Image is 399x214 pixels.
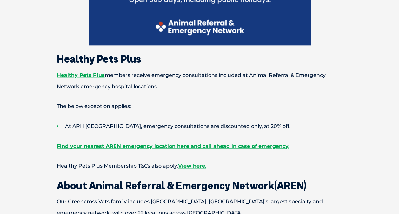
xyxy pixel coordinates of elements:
[387,29,393,35] button: Search
[57,121,365,132] li: At ARH [GEOGRAPHIC_DATA], emergency consultations are discounted only, at 20% off.
[274,179,306,192] span: (AREN)
[35,54,365,64] h2: Healthy Pets Plus
[178,163,206,169] a: View here.
[35,70,365,92] p: members receive emergency consultations included at Animal Referral & Emergency Network emergency...
[57,179,274,192] span: About Animal Referral & Emergency Network
[57,143,289,149] a: Find your nearest AREN emergency location here and call ahead in case of emergency.
[57,72,105,78] a: Healthy Pets Plus
[35,160,365,172] p: Healthy Pets Plus Membership T&Cs also apply.
[35,101,365,112] p: The below exception applies:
